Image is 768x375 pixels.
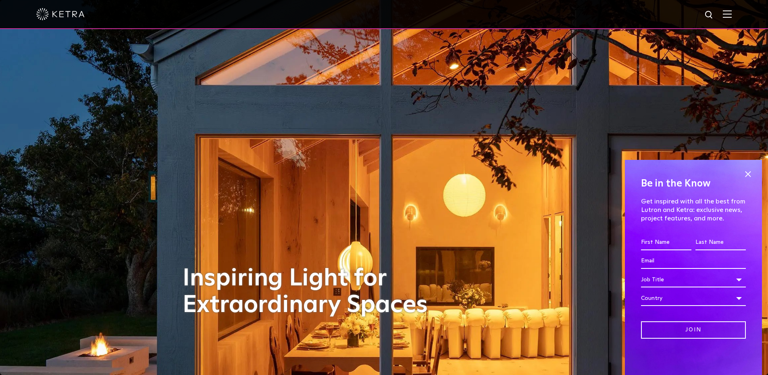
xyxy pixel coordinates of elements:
[641,291,746,306] div: Country
[641,321,746,339] input: Join
[695,235,746,250] input: Last Name
[641,235,691,250] input: First Name
[704,10,714,20] img: search icon
[641,197,746,222] p: Get inspired with all the best from Lutron and Ketra: exclusive news, project features, and more.
[641,272,746,287] div: Job Title
[723,10,732,18] img: Hamburger%20Nav.svg
[36,8,85,20] img: ketra-logo-2019-white
[183,265,445,318] h1: Inspiring Light for Extraordinary Spaces
[641,176,746,191] h4: Be in the Know
[641,253,746,269] input: Email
